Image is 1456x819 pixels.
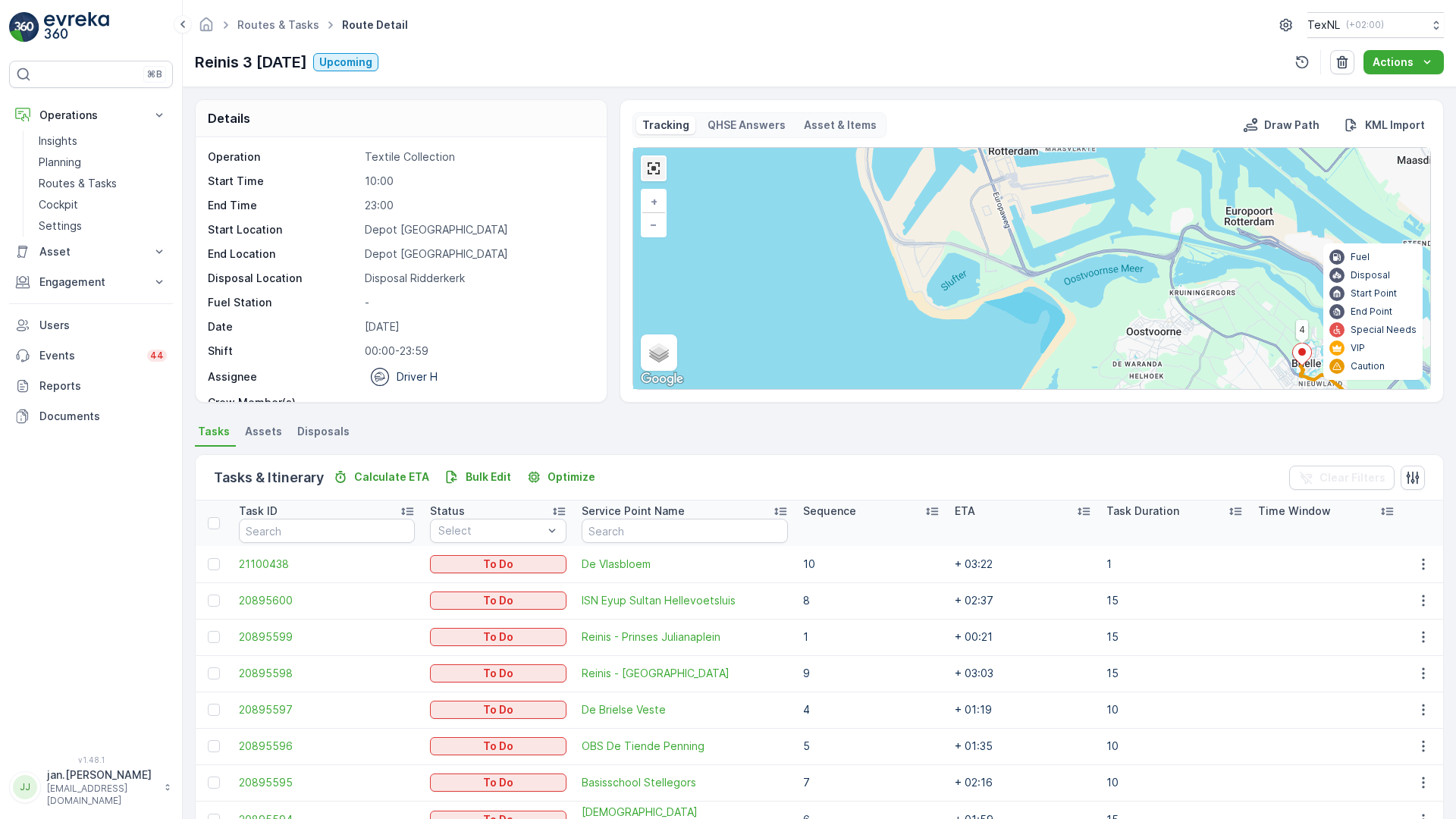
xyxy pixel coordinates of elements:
td: 4 [795,692,947,728]
p: Driver H [397,369,438,384]
p: 00:00-23:59 [365,344,591,359]
p: To Do [483,775,513,790]
p: Caution [1351,360,1385,372]
p: Asset [39,244,143,259]
span: + [651,195,657,208]
div: JJ [13,775,37,799]
img: logo_light-DOdMpM7g.png [44,12,109,42]
p: Disposal Location [208,271,359,286]
a: Cockpit [33,194,173,215]
p: Events [39,348,138,363]
p: Planning [39,155,81,170]
p: KML Import [1365,118,1425,133]
p: VIP [1351,342,1365,354]
p: Date [208,319,359,334]
p: Time Window [1258,504,1331,519]
span: Disposals [297,424,350,439]
button: Operations [9,100,173,130]
p: Status [430,504,465,519]
p: Calculate ETA [354,469,429,485]
p: ⌘B [147,68,162,80]
img: Google [637,369,687,389]
td: 10 [1099,764,1250,801]
a: Insights [33,130,173,152]
p: Crew Member(s) [208,395,359,410]
span: 20895596 [239,739,415,754]
button: KML Import [1338,116,1431,134]
td: 1 [1099,546,1250,582]
p: Start Location [208,222,359,237]
td: 10 [795,546,947,582]
p: Settings [39,218,82,234]
p: [EMAIL_ADDRESS][DOMAIN_NAME] [47,783,156,807]
img: logo [9,12,39,42]
button: Draw Path [1237,116,1326,134]
span: Route Detail [339,17,411,33]
p: Service Point Name [582,504,685,519]
a: Routes & Tasks [33,173,173,194]
a: Reinis - Prinses Julianaplein [582,629,788,645]
p: Details [208,109,250,127]
a: De Vlasbloem [582,557,788,572]
span: 21100438 [239,557,415,572]
p: Task Duration [1106,504,1179,519]
a: Settings [33,215,173,237]
a: Zoom In [642,190,665,213]
a: Reports [9,371,173,401]
p: To Do [483,666,513,681]
p: Depot [GEOGRAPHIC_DATA] [365,246,591,262]
span: Basisschool Stellegors [582,775,788,790]
div: Toggle Row Selected [208,631,220,643]
td: + 00:21 [947,619,1099,655]
p: - [365,395,591,410]
a: Exit Fullscreen [642,157,665,180]
a: Zoom Out [642,213,665,236]
button: To Do [430,555,566,573]
p: Assignee [208,369,257,384]
p: Reports [39,378,167,394]
p: Asset & Items [804,118,877,133]
p: Tasks & Itinerary [214,467,324,488]
button: To Do [430,664,566,682]
button: Bulk Edit [438,468,517,486]
p: Sequence [803,504,856,519]
p: Documents [39,409,167,424]
span: 20895597 [239,702,415,717]
button: Actions [1363,50,1444,74]
p: - [365,295,591,310]
td: 8 [795,582,947,619]
td: 10 [1099,692,1250,728]
p: Routes & Tasks [39,176,117,191]
button: Asset [9,237,173,267]
button: To Do [430,773,566,792]
span: OBS De Tiende Penning [582,739,788,754]
p: QHSE Answers [708,118,786,133]
a: 20895600 [239,593,415,608]
div: Toggle Row Selected [208,667,220,679]
span: ISN Eyup Sultan Hellevoetsluis [582,593,788,608]
a: Users [9,310,173,340]
p: [DATE] [365,319,591,334]
p: To Do [483,702,513,717]
p: 44 [150,350,164,362]
p: To Do [483,557,513,572]
button: Engagement [9,267,173,297]
p: Depot [GEOGRAPHIC_DATA] [365,222,591,237]
td: 9 [795,655,947,692]
p: To Do [483,739,513,754]
a: Events44 [9,340,173,371]
td: 1 [795,619,947,655]
div: Toggle Row Selected [208,704,220,716]
p: Start Time [208,174,359,189]
p: 10:00 [365,174,591,189]
p: Upcoming [319,55,372,70]
p: ETA [955,504,975,519]
div: Toggle Row Selected [208,595,220,607]
p: End Location [208,246,359,262]
div: Toggle Row Selected [208,558,220,570]
p: Operation [208,149,359,165]
div: Toggle Row Selected [208,777,220,789]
